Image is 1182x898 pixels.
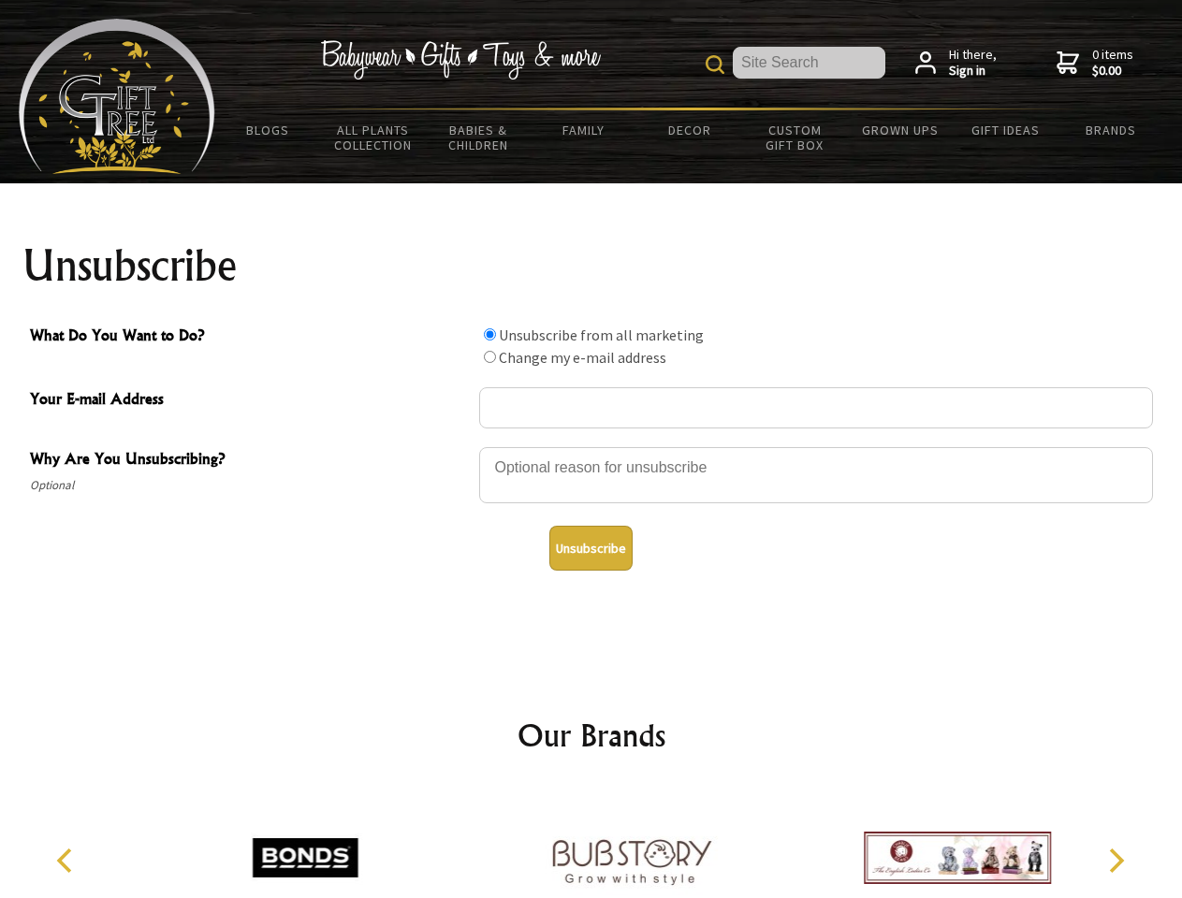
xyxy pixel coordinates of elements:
h1: Unsubscribe [22,243,1160,288]
button: Next [1095,840,1136,881]
img: Babywear - Gifts - Toys & more [320,40,601,80]
a: 0 items$0.00 [1057,47,1133,80]
button: Previous [47,840,88,881]
input: Your E-mail Address [479,387,1153,428]
span: Why Are You Unsubscribing? [30,447,470,474]
span: What Do You Want to Do? [30,324,470,351]
span: 0 items [1092,46,1133,80]
strong: Sign in [949,63,997,80]
a: Grown Ups [847,110,953,150]
a: Babies & Children [426,110,532,165]
span: Your E-mail Address [30,387,470,414]
a: Decor [636,110,742,150]
h2: Our Brands [37,713,1146,758]
a: Hi there,Sign in [915,47,997,80]
input: What Do You Want to Do? [484,328,496,340]
a: Custom Gift Box [742,110,848,165]
img: Babyware - Gifts - Toys and more... [19,19,215,174]
input: What Do You Want to Do? [484,351,496,363]
input: Site Search [733,47,885,79]
img: product search [706,55,724,74]
label: Unsubscribe from all marketing [499,326,704,344]
textarea: Why Are You Unsubscribing? [479,447,1153,503]
span: Optional [30,474,470,497]
a: Gift Ideas [953,110,1058,150]
a: Brands [1058,110,1164,150]
label: Change my e-mail address [499,348,666,367]
span: Hi there, [949,47,997,80]
button: Unsubscribe [549,526,633,571]
strong: $0.00 [1092,63,1133,80]
a: Family [532,110,637,150]
a: All Plants Collection [321,110,427,165]
a: BLOGS [215,110,321,150]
